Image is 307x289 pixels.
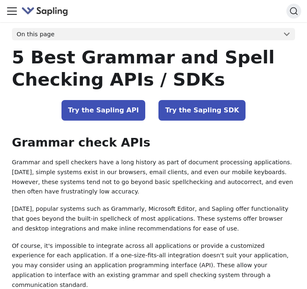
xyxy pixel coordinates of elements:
p: Grammar and spell checkers have a long history as part of document processing applications. [DATE... [12,158,295,197]
h2: Grammar check APIs [12,135,295,150]
img: Sapling.ai [21,5,68,17]
p: [DATE], popular systems such as Grammarly, Microsoft Editor, and Sapling offer functionality that... [12,204,295,233]
button: Toggle navigation bar [6,5,18,17]
a: Try the Sapling API [61,100,146,121]
button: On this page [12,28,295,40]
a: Try the Sapling SDK [158,100,246,121]
a: Sapling.aiSapling.ai [21,5,71,17]
h1: 5 Best Grammar and Spell Checking APIs / SDKs [12,46,295,91]
button: Search (Command+K) [286,4,301,19]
